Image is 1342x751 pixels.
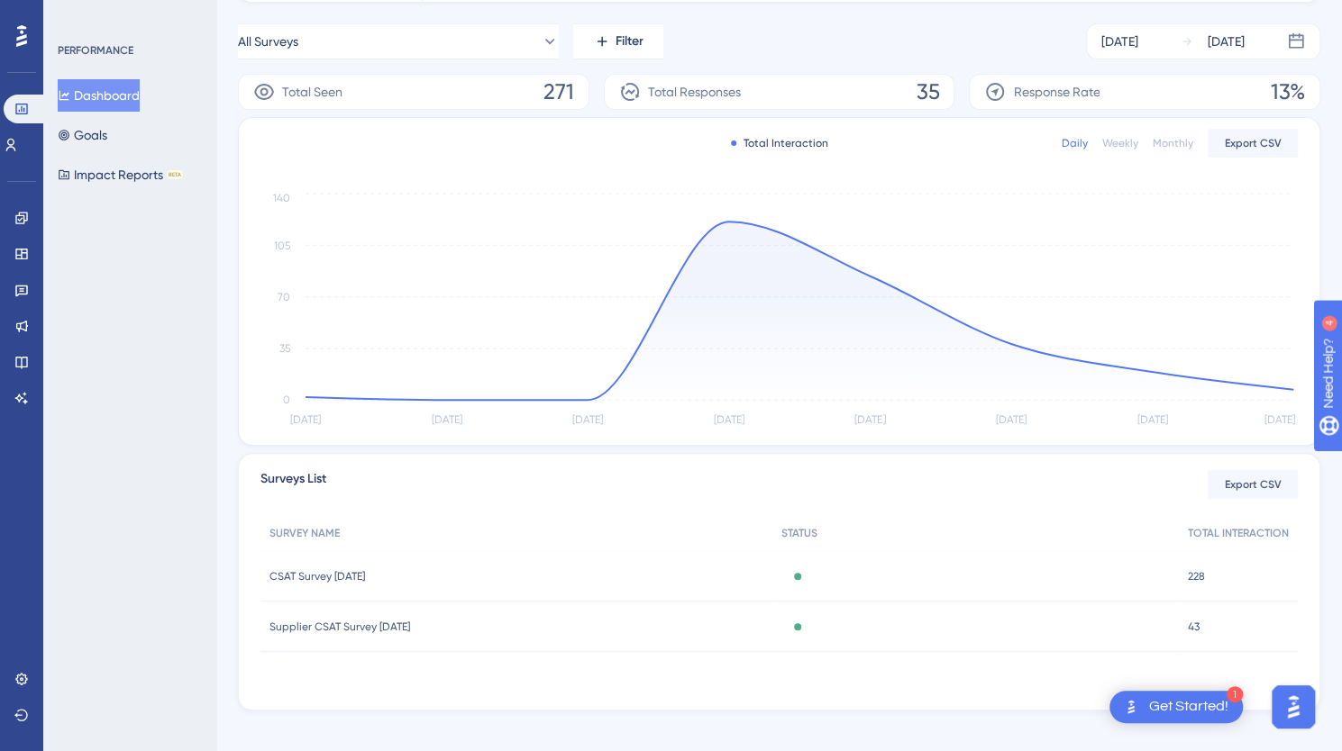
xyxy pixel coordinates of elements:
tspan: [DATE] [432,413,462,426]
div: [DATE] [1101,31,1138,52]
img: launcher-image-alternative-text [1120,696,1142,718]
button: Impact ReportsBETA [58,158,183,191]
div: Total Interaction [731,136,828,150]
div: Open Get Started! checklist, remaining modules: 1 [1109,691,1243,723]
iframe: UserGuiding AI Assistant Launcher [1266,680,1320,734]
tspan: [DATE] [714,413,744,426]
tspan: 35 [279,342,290,355]
span: Export CSV [1225,136,1282,150]
button: Export CSV [1208,470,1298,499]
span: 43 [1188,620,1200,634]
div: 4 [125,9,131,23]
div: Weekly [1102,136,1138,150]
tspan: 0 [283,394,290,406]
span: All Surveys [238,31,298,52]
tspan: [DATE] [854,413,885,426]
tspan: 105 [274,240,290,252]
button: Export CSV [1208,129,1298,158]
button: Filter [573,23,663,59]
tspan: [DATE] [572,413,603,426]
span: 35 [916,77,939,106]
button: All Surveys [238,23,559,59]
div: PERFORMANCE [58,43,133,58]
div: [DATE] [1208,31,1245,52]
div: Daily [1062,136,1088,150]
span: CSAT Survey [DATE] [269,569,365,584]
div: Get Started! [1149,697,1228,717]
span: 13% [1271,77,1305,106]
span: 271 [543,77,574,106]
span: Total Responses [648,81,741,103]
tspan: [DATE] [1264,413,1294,426]
button: Goals [58,119,107,151]
tspan: [DATE] [1137,413,1167,426]
tspan: [DATE] [996,413,1027,426]
span: Need Help? [42,5,113,26]
span: STATUS [781,526,817,540]
span: Surveys List [260,468,326,501]
div: BETA [167,170,183,179]
div: Monthly [1153,136,1193,150]
span: 228 [1188,569,1205,584]
span: Export CSV [1225,477,1282,492]
span: Response Rate [1013,81,1100,103]
span: Supplier CSAT Survey [DATE] [269,620,410,634]
span: SURVEY NAME [269,526,340,540]
span: Filter [616,31,644,52]
span: TOTAL INTERACTION [1188,526,1289,540]
span: Total Seen [282,81,342,103]
div: 1 [1227,686,1243,702]
tspan: 140 [273,192,290,204]
tspan: [DATE] [290,413,321,426]
tspan: 70 [278,291,290,303]
button: Dashboard [58,79,140,112]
